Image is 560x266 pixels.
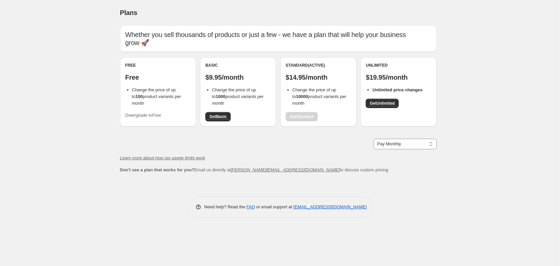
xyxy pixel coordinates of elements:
[204,204,247,209] span: Need help? Read the
[216,94,225,99] b: 1000
[205,63,271,68] div: Basic
[231,167,340,172] a: [PERSON_NAME][EMAIL_ADDRESS][DOMAIN_NAME]
[370,101,395,106] span: Get Unlimited
[255,204,293,209] span: or email support at
[366,63,431,68] div: Unlimited
[286,63,351,68] div: Standard (Active)
[293,204,367,209] a: [EMAIL_ADDRESS][DOMAIN_NAME]
[286,73,351,81] p: $14.95/month
[120,167,388,172] span: Email us directly at to discuss custom pricing
[120,155,205,160] a: Learn more about how our usage limits work
[296,94,308,99] b: 10000
[125,73,191,81] p: Free
[135,94,143,99] b: 100
[366,99,399,108] a: GetUnlimited
[125,63,191,68] div: Free
[209,114,227,119] span: Get Basic
[120,167,194,172] b: Don't see a plan that works for you?
[132,87,181,106] span: Change the price of up to product variants per month
[292,87,346,106] span: Change the price of up to product variants per month
[366,73,431,81] p: $19.95/month
[205,73,271,81] p: $9.95/month
[372,87,422,92] b: Unlimited price changes
[205,112,231,121] a: GetBasic
[121,110,165,121] button: Downgrade toFree
[212,87,264,106] span: Change the price of up to product variants per month
[120,9,137,16] span: Plans
[246,204,255,209] a: FAQ
[125,31,431,47] p: Whether you sell thousands of products or just a few - we have a plan that will help your busines...
[125,113,161,118] i: Downgrade to Free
